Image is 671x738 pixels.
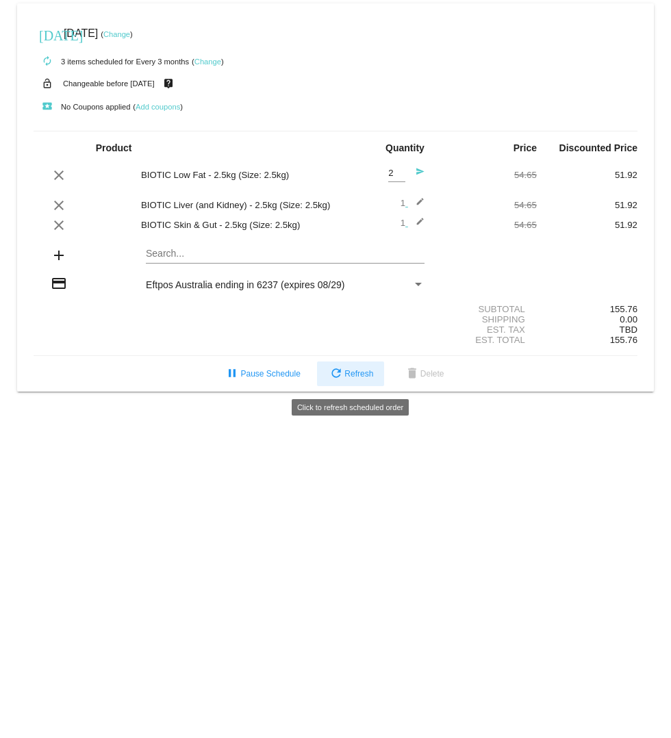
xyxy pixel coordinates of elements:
[537,170,637,180] div: 51.92
[133,103,183,111] small: ( )
[620,314,637,325] span: 0.00
[385,142,425,153] strong: Quantity
[146,279,344,290] span: Eftpos Australia ending in 6237 (expires 08/29)
[134,200,335,210] div: BIOTIC Liver (and Kidney) - 2.5kg (Size: 2.5kg)
[224,369,300,379] span: Pause Schedule
[134,220,335,230] div: BIOTIC Skin & Gut - 2.5kg (Size: 2.5kg)
[537,304,637,314] div: 155.76
[96,142,132,153] strong: Product
[103,30,130,38] a: Change
[34,103,130,111] small: No Coupons applied
[39,75,55,92] mat-icon: lock_open
[436,335,537,345] div: Est. Total
[537,200,637,210] div: 51.92
[408,197,425,214] mat-icon: edit
[192,58,224,66] small: ( )
[328,366,344,383] mat-icon: refresh
[51,217,67,233] mat-icon: clear
[436,325,537,335] div: Est. Tax
[401,218,425,228] span: 1
[404,366,420,383] mat-icon: delete
[436,220,537,230] div: 54.65
[51,275,67,292] mat-icon: credit_card
[408,217,425,233] mat-icon: edit
[146,249,425,259] input: Search...
[160,75,177,92] mat-icon: live_help
[51,197,67,214] mat-icon: clear
[436,304,537,314] div: Subtotal
[393,361,455,386] button: Delete
[51,167,67,183] mat-icon: clear
[436,200,537,210] div: 54.65
[136,103,180,111] a: Add coupons
[39,99,55,115] mat-icon: local_play
[51,247,67,264] mat-icon: add
[101,30,133,38] small: ( )
[436,314,537,325] div: Shipping
[620,325,637,335] span: TBD
[436,170,537,180] div: 54.65
[213,361,311,386] button: Pause Schedule
[537,220,637,230] div: 51.92
[408,167,425,183] mat-icon: send
[401,198,425,208] span: 1
[146,279,425,290] mat-select: Payment Method
[34,58,189,66] small: 3 items scheduled for Every 3 months
[39,53,55,70] mat-icon: autorenew
[317,361,384,386] button: Refresh
[404,369,444,379] span: Delete
[39,26,55,42] mat-icon: [DATE]
[224,366,240,383] mat-icon: pause
[63,79,155,88] small: Changeable before [DATE]
[328,369,373,379] span: Refresh
[514,142,537,153] strong: Price
[134,170,335,180] div: BIOTIC Low Fat - 2.5kg (Size: 2.5kg)
[610,335,637,345] span: 155.76
[559,142,637,153] strong: Discounted Price
[388,168,405,179] input: Quantity
[194,58,221,66] a: Change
